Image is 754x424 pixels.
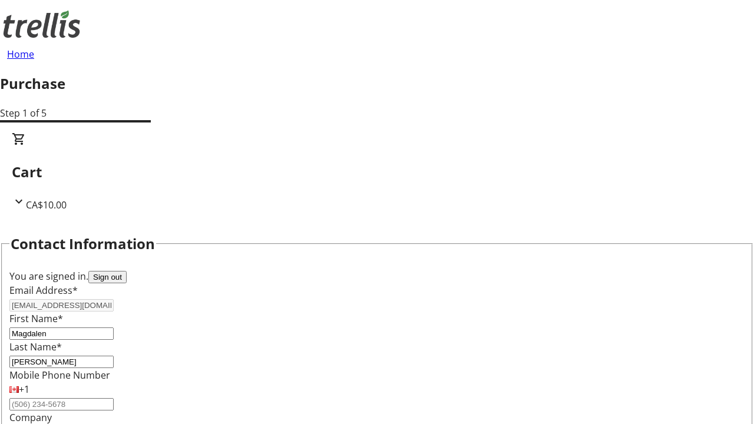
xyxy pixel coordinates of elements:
h2: Contact Information [11,233,155,254]
label: First Name* [9,312,63,325]
label: Last Name* [9,340,62,353]
label: Email Address* [9,284,78,297]
label: Company [9,411,52,424]
h2: Cart [12,161,742,183]
label: Mobile Phone Number [9,369,110,382]
div: You are signed in. [9,269,745,283]
input: (506) 234-5678 [9,398,114,410]
button: Sign out [88,271,127,283]
div: CartCA$10.00 [12,132,742,212]
span: CA$10.00 [26,198,67,211]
